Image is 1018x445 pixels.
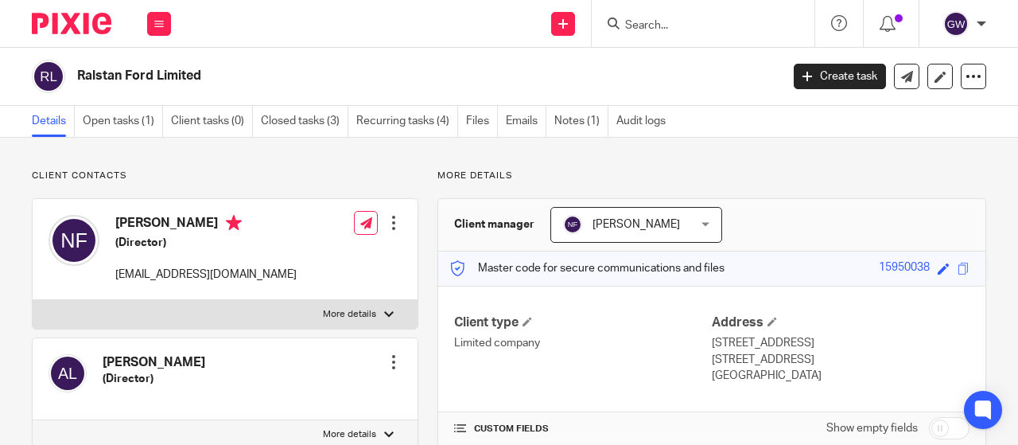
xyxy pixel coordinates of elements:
p: [GEOGRAPHIC_DATA] [712,368,969,384]
a: Emails [506,106,546,137]
a: Recurring tasks (4) [356,106,458,137]
img: svg%3E [49,354,87,392]
img: svg%3E [943,11,969,37]
p: [STREET_ADDRESS] [712,352,969,368]
a: Details [32,106,75,137]
p: More details [323,428,376,441]
img: Pixie [32,13,111,34]
p: [EMAIL_ADDRESS][DOMAIN_NAME] [115,267,297,283]
a: Files [466,106,498,137]
a: Closed tasks (3) [261,106,348,137]
h4: CUSTOM FIELDS [454,423,712,435]
i: Primary [226,215,242,231]
h4: [PERSON_NAME] [115,215,297,235]
h2: Ralstan Ford Limited [77,68,631,84]
p: More details [323,308,376,321]
div: 15950038 [879,260,930,278]
a: Client tasks (0) [171,106,253,137]
p: [STREET_ADDRESS] [712,335,969,351]
p: Client contacts [32,170,418,182]
a: Create task [794,64,886,89]
h4: [PERSON_NAME] [103,354,205,371]
label: Show empty fields [826,420,918,436]
p: Limited company [454,335,712,351]
img: svg%3E [49,215,99,266]
a: Open tasks (1) [83,106,163,137]
h5: (Director) [103,371,205,387]
p: Master code for secure communications and files [450,260,725,276]
h3: Client manager [454,217,534,232]
h4: Address [712,314,969,331]
p: More details [437,170,986,182]
a: Audit logs [616,106,674,137]
a: Notes (1) [554,106,608,137]
h5: (Director) [115,235,297,251]
img: svg%3E [32,60,65,93]
h4: Client type [454,314,712,331]
img: svg%3E [563,215,582,234]
span: [PERSON_NAME] [593,219,680,230]
input: Search [624,19,767,33]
